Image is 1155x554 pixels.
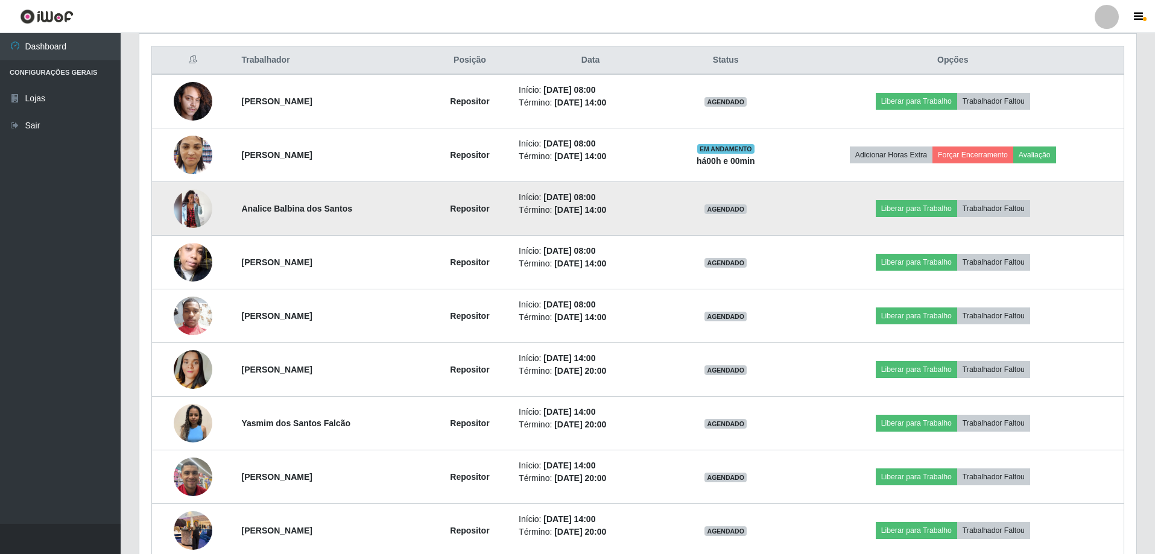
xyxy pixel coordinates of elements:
time: [DATE] 14:00 [554,98,606,107]
time: [DATE] 14:00 [543,407,595,417]
strong: Repositor [450,150,489,160]
img: CoreUI Logo [20,9,74,24]
img: 1753013551343.jpeg [174,75,212,127]
strong: há 00 h e 00 min [697,156,755,166]
time: [DATE] 08:00 [543,246,595,256]
strong: [PERSON_NAME] [241,96,312,106]
li: Término: [519,257,662,270]
time: [DATE] 14:00 [543,461,595,470]
li: Início: [519,459,662,472]
button: Liberar para Trabalho [876,93,957,110]
strong: Yasmim dos Santos Falcão [241,418,350,428]
button: Trabalhador Faltou [957,307,1030,324]
button: Trabalhador Faltou [957,200,1030,217]
th: Opções [782,46,1124,75]
time: [DATE] 14:00 [554,151,606,161]
img: 1748562791419.jpeg [174,335,212,404]
span: AGENDADO [704,473,747,482]
button: Trabalhador Faltou [957,254,1030,271]
li: Início: [519,191,662,204]
img: 1750188779989.jpeg [174,189,212,228]
strong: [PERSON_NAME] [241,150,312,160]
strong: Repositor [450,526,489,535]
button: Trabalhador Faltou [957,415,1030,432]
button: Adicionar Horas Extra [850,146,932,163]
time: [DATE] 14:00 [554,205,606,215]
li: Início: [519,245,662,257]
span: AGENDADO [704,419,747,429]
strong: [PERSON_NAME] [241,472,312,482]
li: Término: [519,365,662,377]
strong: Repositor [450,311,489,321]
li: Início: [519,298,662,311]
time: [DATE] 08:00 [543,192,595,202]
button: Liberar para Trabalho [876,468,957,485]
time: [DATE] 20:00 [554,366,606,376]
li: Término: [519,472,662,485]
time: [DATE] 20:00 [554,420,606,429]
img: 1751205248263.jpeg [174,404,212,442]
span: AGENDADO [704,365,747,375]
button: Trabalhador Faltou [957,93,1030,110]
time: [DATE] 08:00 [543,300,595,309]
time: [DATE] 14:00 [554,312,606,322]
strong: Repositor [450,418,489,428]
img: 1753494056504.jpeg [174,228,212,297]
time: [DATE] 08:00 [543,139,595,148]
button: Liberar para Trabalho [876,415,957,432]
span: AGENDADO [704,526,747,536]
button: Avaliação [1013,146,1056,163]
strong: [PERSON_NAME] [241,311,312,321]
button: Liberar para Trabalho [876,254,957,271]
span: AGENDADO [704,97,747,107]
button: Forçar Encerramento [932,146,1013,163]
li: Término: [519,204,662,216]
strong: Repositor [450,472,489,482]
strong: Repositor [450,257,489,267]
button: Trabalhador Faltou [957,522,1030,539]
button: Liberar para Trabalho [876,361,957,378]
th: Status [669,46,782,75]
button: Liberar para Trabalho [876,522,957,539]
time: [DATE] 14:00 [543,514,595,524]
button: Trabalhador Faltou [957,361,1030,378]
strong: Repositor [450,365,489,374]
time: [DATE] 20:00 [554,527,606,537]
time: [DATE] 08:00 [543,85,595,95]
li: Início: [519,406,662,418]
img: 1752676731308.jpeg [174,451,212,502]
time: [DATE] 20:00 [554,473,606,483]
strong: [PERSON_NAME] [241,365,312,374]
img: 1750959267222.jpeg [174,129,212,180]
button: Liberar para Trabalho [876,307,957,324]
li: Início: [519,137,662,150]
th: Trabalhador [234,46,428,75]
span: EM ANDAMENTO [697,144,755,154]
li: Início: [519,352,662,365]
li: Término: [519,418,662,431]
li: Término: [519,150,662,163]
th: Data [511,46,669,75]
strong: [PERSON_NAME] [241,526,312,535]
span: AGENDADO [704,204,747,214]
strong: Analice Balbina dos Santos [241,204,352,213]
time: [DATE] 14:00 [554,259,606,268]
li: Término: [519,311,662,324]
strong: Repositor [450,204,489,213]
img: 1754944284584.jpeg [174,290,212,342]
span: AGENDADO [704,312,747,321]
span: AGENDADO [704,258,747,268]
li: Início: [519,513,662,526]
th: Posição [428,46,511,75]
strong: [PERSON_NAME] [241,257,312,267]
li: Término: [519,526,662,538]
button: Liberar para Trabalho [876,200,957,217]
button: Trabalhador Faltou [957,468,1030,485]
strong: Repositor [450,96,489,106]
time: [DATE] 14:00 [543,353,595,363]
li: Início: [519,84,662,96]
li: Término: [519,96,662,109]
